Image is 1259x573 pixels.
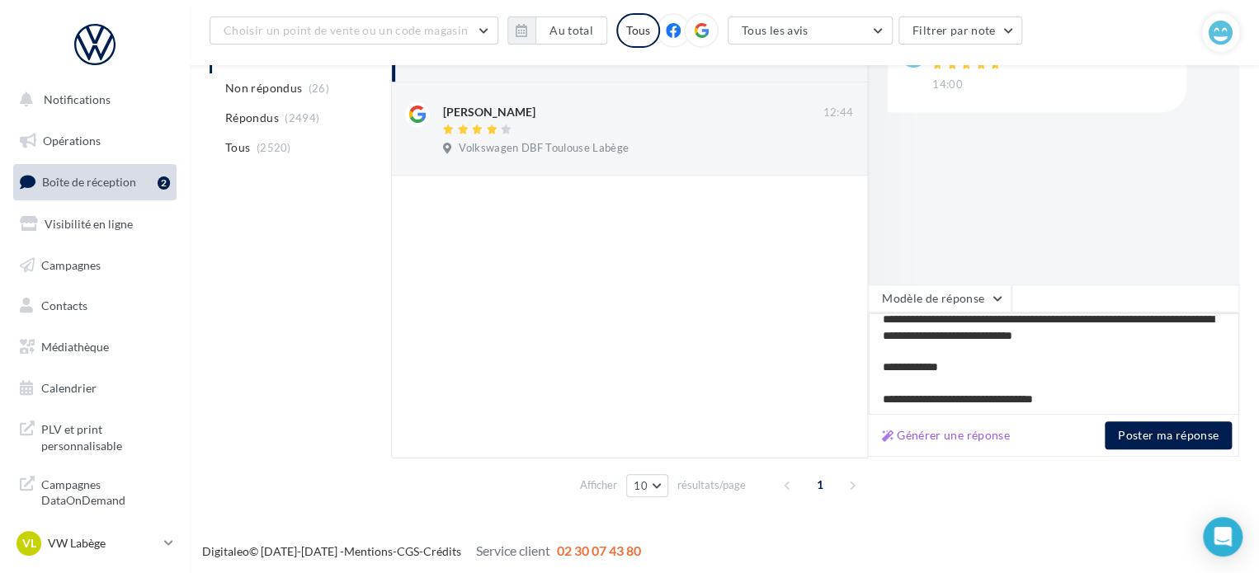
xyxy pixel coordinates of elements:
[158,176,170,190] div: 2
[535,16,607,45] button: Au total
[580,477,617,493] span: Afficher
[309,82,329,95] span: (26)
[41,298,87,312] span: Contacts
[45,217,133,231] span: Visibilité en ligne
[44,92,111,106] span: Notifications
[507,16,607,45] button: Au total
[459,141,629,156] span: Volkswagen DBF Toulouse Labège
[807,472,833,498] span: 1
[41,418,170,453] span: PLV et print personnalisable
[22,535,36,552] span: VL
[41,257,101,271] span: Campagnes
[557,542,641,558] span: 02 30 07 43 80
[868,284,1011,312] button: Modèle de réponse
[626,474,668,497] button: 10
[41,473,170,509] span: Campagnes DataOnDemand
[616,13,660,48] div: Tous
[225,139,250,156] span: Tous
[41,340,109,354] span: Médiathèque
[728,16,893,45] button: Tous les avis
[48,535,158,552] p: VW Labège
[43,134,101,148] span: Opérations
[285,111,319,124] span: (2494)
[476,542,550,558] span: Service client
[210,16,498,45] button: Choisir un point de vente ou un code magasin
[10,371,180,406] a: Calendrier
[10,248,180,283] a: Campagnes
[423,544,461,558] a: Crédits
[1105,421,1232,449] button: Poster ma réponse
[634,479,648,492] span: 10
[224,23,468,37] span: Choisir un point de vente ou un code magasin
[677,477,746,493] span: résultats/page
[225,80,302,96] span: Non répondus
[257,141,291,154] span: (2520)
[10,82,173,117] button: Notifications
[344,544,393,558] a: Mentions
[742,23,809,37] span: Tous les avis
[10,207,180,242] a: Visibilité en ligne
[13,528,177,559] a: VL VW Labège
[10,411,180,460] a: PLV et print personnalisable
[10,164,180,200] a: Boîte de réception2
[397,544,419,558] a: CGS
[875,425,1016,445] button: Générer une réponse
[202,544,249,558] a: Digitaleo
[443,104,535,120] div: [PERSON_NAME]
[202,544,641,558] span: © [DATE]-[DATE] - - -
[10,124,180,158] a: Opérations
[10,467,180,515] a: Campagnes DataOnDemand
[42,175,136,189] span: Boîte de réception
[41,381,97,395] span: Calendrier
[1203,517,1242,557] div: Open Intercom Messenger
[823,106,853,120] span: 12:44
[10,330,180,364] a: Médiathèque
[225,110,279,126] span: Répondus
[10,289,180,323] a: Contacts
[932,77,963,92] span: 14:00
[898,16,1023,45] button: Filtrer par note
